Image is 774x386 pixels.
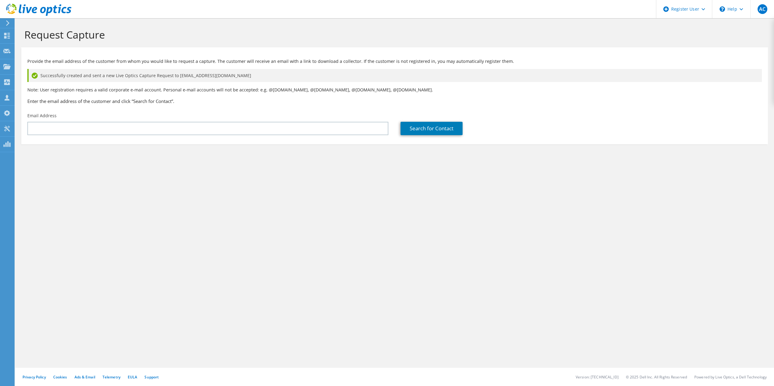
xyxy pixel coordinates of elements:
[27,113,57,119] label: Email Address
[27,98,762,104] h3: Enter the email address of the customer and click “Search for Contact”.
[27,58,762,65] p: Provide the email address of the customer from whom you would like to request a capture. The cust...
[694,374,767,380] li: Powered by Live Optics, a Dell Technology
[40,72,251,79] span: Successfully created and sent a new Live Optics Capture Request to [EMAIL_ADDRESS][DOMAIN_NAME]
[102,374,120,380] a: Telemetry
[24,28,762,41] h1: Request Capture
[144,374,159,380] a: Support
[75,374,95,380] a: Ads & Email
[576,374,619,380] li: Version: [TECHNICAL_ID]
[23,374,46,380] a: Privacy Policy
[720,6,725,12] svg: \n
[401,122,463,135] a: Search for Contact
[626,374,687,380] li: © 2025 Dell Inc. All Rights Reserved
[27,87,762,93] p: Note: User registration requires a valid corporate e-mail account. Personal e-mail accounts will ...
[53,374,67,380] a: Cookies
[128,374,137,380] a: EULA
[758,4,767,14] span: AC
